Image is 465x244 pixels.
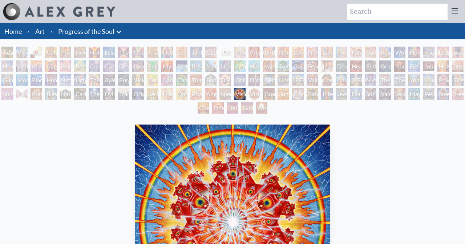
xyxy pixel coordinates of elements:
[198,102,209,114] div: Oversoul
[278,60,289,72] div: Tree & Person
[132,60,144,72] div: Love is a Cosmic Force
[16,60,28,72] div: Lightweaver
[205,88,217,100] div: Angel Skin
[365,74,376,86] div: Mystic Eye
[31,60,42,72] div: Kiss of the [MEDICAL_DATA]
[103,74,115,86] div: Ayahuasca Visitation
[234,74,246,86] div: Collective Vision
[307,74,318,86] div: Vajra Guru
[118,74,129,86] div: Purging
[89,60,100,72] div: Cosmic Creativity
[74,88,86,100] div: Caring
[452,74,464,86] div: Firewalking
[336,88,347,100] div: Jewel Being
[394,60,405,72] div: Nuclear Crucifixion
[58,26,114,36] a: Progress of the Soul
[379,74,391,86] div: The Seer
[176,47,187,58] div: Embracing
[256,102,267,114] div: White Light
[48,23,55,39] li: ·
[31,74,42,86] div: Planetary Prayers
[394,88,405,100] div: Secret Writing Being
[234,88,246,100] div: Vision Crystal
[1,47,13,58] div: Adam & Eve
[45,88,57,100] div: Blessing Hand
[147,47,158,58] div: Kissing
[248,74,260,86] div: Dissectional Art for Tool's Lateralus CD
[350,74,362,86] div: [PERSON_NAME]
[219,47,231,58] div: [DEMOGRAPHIC_DATA] Embryo
[234,47,246,58] div: Newborn
[408,60,420,72] div: Eco-Atlas
[190,88,202,100] div: Psychomicrograph of a Fractal Paisley Cherub Feather Tip
[307,47,318,58] div: New Family
[219,60,231,72] div: Lilacs
[74,74,86,86] div: Lightworker
[292,47,304,58] div: Love Circuit
[132,47,144,58] div: One Taste
[263,74,275,86] div: Deities & Demons Drinking from the Milky Pool
[205,47,217,58] div: Copulating
[25,23,32,39] li: ·
[31,47,42,58] div: Body, Mind, Spirit
[379,60,391,72] div: Grieving
[350,88,362,100] div: Diamond Being
[408,88,420,100] div: Mayan Being
[336,60,347,72] div: Despair
[394,74,405,86] div: Theologue
[45,47,57,58] div: Contemplation
[365,88,376,100] div: Song of Vajra Being
[307,60,318,72] div: Fear
[365,60,376,72] div: Endarkenment
[321,47,333,58] div: Zena Lotus
[60,47,71,58] div: Praying
[321,74,333,86] div: Cosmic [DEMOGRAPHIC_DATA]
[365,47,376,58] div: Boo-boo
[16,88,28,100] div: Hands that See
[437,74,449,86] div: Power to the Peaceful
[278,88,289,100] div: Sunyata
[408,74,420,86] div: Yogi & the Möbius Sphere
[379,88,391,100] div: Vajra Being
[74,60,86,72] div: Bond
[147,60,158,72] div: Emerald Grail
[423,47,434,58] div: Young & Old
[16,74,28,86] div: Monochord
[437,60,449,72] div: Holy Fire
[248,47,260,58] div: Pregnancy
[45,74,57,86] div: Human Geometry
[307,88,318,100] div: Bardo Being
[452,60,464,72] div: Prostration
[35,26,45,36] a: Art
[161,60,173,72] div: Mysteriosa 2
[16,47,28,58] div: Visionary Origin of Language
[147,74,158,86] div: Cannabis Mudra
[263,47,275,58] div: Birth
[452,88,464,100] div: Steeplehead 2
[321,88,333,100] div: Interbeing
[278,74,289,86] div: Liberation Through Seeing
[423,88,434,100] div: Peyote Being
[234,60,246,72] div: Symbiosis: Gall Wasp & Oak Tree
[190,60,202,72] div: [US_STATE] Song
[45,60,57,72] div: Aperture
[336,47,347,58] div: Promise
[89,47,100,58] div: Holy Grail
[118,88,129,100] div: Transfiguration
[205,74,217,86] div: Body/Mind as a Vibratory Field of Energy
[263,88,275,100] div: Guardian of Infinite Vision
[132,74,144,86] div: Vision Tree
[147,88,158,100] div: Seraphic Transport Docking on the Third Eye
[60,74,71,86] div: Networks
[347,4,448,20] input: Search
[132,88,144,100] div: Original Face
[176,88,187,100] div: Ophanic Eyelash
[423,60,434,72] div: Journey of the Wounded Healer
[321,60,333,72] div: Insomnia
[4,27,22,35] a: Home
[89,74,100,86] div: The Shulgins and their Alchemical Angels
[60,60,71,72] div: Empowerment
[241,102,253,114] div: Godself
[176,60,187,72] div: Earth Energies
[176,74,187,86] div: Cannabacchus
